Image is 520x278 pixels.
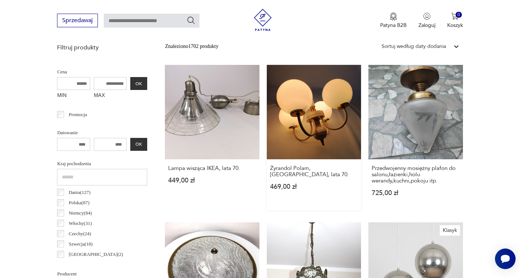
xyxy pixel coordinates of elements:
p: Czechy ( 24 ) [69,230,91,238]
img: Ikona medalu [390,13,397,21]
button: OK [130,77,147,90]
p: Kraj pochodzenia [57,160,147,168]
p: Włochy ( 31 ) [69,219,92,227]
p: Niemcy ( 84 ) [69,209,92,217]
button: Zaloguj [418,13,435,29]
img: Ikona koszyka [451,13,459,20]
p: 469,00 zł [270,184,358,190]
div: Znaleziono 1702 produkty [165,42,218,51]
h3: Żyrandol Polam, [GEOGRAPHIC_DATA], lata 70. [270,165,358,178]
p: Promocja [69,111,87,119]
h3: Lampa wisząca IKEA, lata 70. [168,165,256,171]
a: Przedwojenny mosiężny plafon do salonu,łazienki,holu werandy,kuchni,pokoju itp.Przedwojenny mosię... [368,65,463,211]
button: 0Koszyk [447,13,463,29]
button: Szukaj [187,16,195,25]
label: MAX [94,90,127,102]
iframe: Smartsupp widget button [495,249,516,269]
button: Sprzedawaj [57,14,98,27]
p: [GEOGRAPHIC_DATA] ( 2 ) [69,250,123,258]
div: 0 [456,12,462,18]
h3: Przedwojenny mosiężny plafon do salonu,łazienki,holu werandy,kuchni,pokoju itp. [372,165,459,184]
button: OK [130,138,147,151]
img: Ikonka użytkownika [423,13,431,20]
a: Żyrandol Polam, Polska, lata 70.Żyrandol Polam, [GEOGRAPHIC_DATA], lata 70.469,00 zł [267,65,361,211]
p: [GEOGRAPHIC_DATA] ( 2 ) [69,261,123,269]
p: Patyna B2B [380,22,407,29]
p: 725,00 zł [372,190,459,196]
p: Dania ( 127 ) [69,188,91,197]
p: Cena [57,68,147,76]
a: Lampa wisząca IKEA, lata 70.Lampa wisząca IKEA, lata 70.449,00 zł [165,65,259,211]
p: 449,00 zł [168,177,256,184]
p: Filtruj produkty [57,44,147,52]
div: Sortuj według daty dodania [382,42,446,51]
p: Szwecja ( 18 ) [69,240,93,248]
p: Producent [57,270,147,278]
p: Datowanie [57,129,147,137]
img: Patyna - sklep z meblami i dekoracjami vintage [252,9,274,31]
p: Polska ( 87 ) [69,199,89,207]
label: MIN [57,90,90,102]
button: Patyna B2B [380,13,407,29]
a: Ikona medaluPatyna B2B [380,13,407,29]
p: Zaloguj [418,22,435,29]
p: Koszyk [447,22,463,29]
a: Sprzedawaj [57,18,98,24]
